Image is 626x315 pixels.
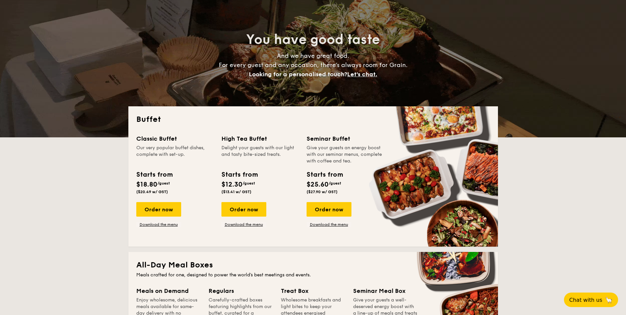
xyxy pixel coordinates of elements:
div: Order now [136,202,181,217]
span: ($13.41 w/ GST) [221,190,251,194]
div: Starts from [221,170,257,180]
div: Starts from [136,170,172,180]
span: And we have great food. For every guest and any occasion, there’s always room for Grain. [219,52,408,78]
span: Chat with us [569,297,602,303]
div: Give your guests an energy boost with our seminar menus, complete with coffee and tea. [307,145,384,164]
span: Let's chat. [347,71,377,78]
span: $25.60 [307,181,329,189]
h2: Buffet [136,114,490,125]
h2: All-Day Meal Boxes [136,260,490,270]
div: Order now [307,202,351,217]
span: Looking for a personalised touch? [249,71,347,78]
span: ($20.49 w/ GST) [136,190,168,194]
a: Download the menu [221,222,266,227]
span: /guest [329,181,341,186]
a: Download the menu [307,222,351,227]
span: ($27.90 w/ GST) [307,190,338,194]
span: $18.80 [136,181,157,189]
span: You have good taste [246,32,380,48]
span: /guest [243,181,255,186]
div: Starts from [307,170,343,180]
div: Meals crafted for one, designed to power the world's best meetings and events. [136,272,490,278]
div: Meals on Demand [136,286,201,296]
div: Delight your guests with our light and tasty bite-sized treats. [221,145,299,164]
div: Classic Buffet [136,134,214,143]
div: Order now [221,202,266,217]
div: Seminar Buffet [307,134,384,143]
div: Our very popular buffet dishes, complete with set-up. [136,145,214,164]
div: High Tea Buffet [221,134,299,143]
div: Seminar Meal Box [353,286,417,296]
span: $12.30 [221,181,243,189]
div: Regulars [209,286,273,296]
a: Download the menu [136,222,181,227]
button: Chat with us🦙 [564,293,618,307]
div: Treat Box [281,286,345,296]
span: /guest [157,181,170,186]
span: 🦙 [605,296,613,304]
